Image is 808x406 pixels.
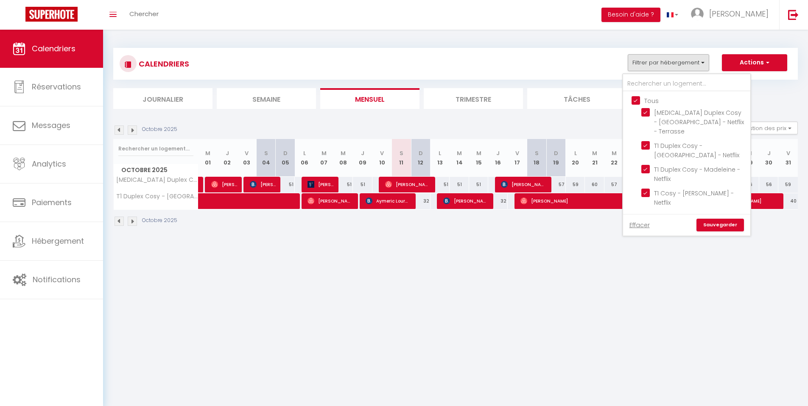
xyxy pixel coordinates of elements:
li: Trimestre [424,88,523,109]
abbr: J [767,149,771,157]
span: [PERSON_NAME] [385,176,431,192]
th: 08 [334,139,353,177]
th: 18 [527,139,547,177]
th: 16 [488,139,508,177]
div: 51 [431,177,450,192]
div: 60 [585,177,604,192]
span: Analytics [32,159,66,169]
img: ... [691,8,704,20]
th: 07 [314,139,334,177]
abbr: M [322,149,327,157]
div: 32 [488,193,508,209]
abbr: J [361,149,364,157]
p: Octobre 2025 [142,217,177,225]
abbr: M [205,149,210,157]
img: logout [788,9,799,20]
div: 51 [353,177,372,192]
abbr: L [439,149,441,157]
button: Filtrer par hébergement [628,54,709,71]
div: 51 [450,177,469,192]
span: Réservations [32,81,81,92]
span: [MEDICAL_DATA] Duplex Cosy - [GEOGRAPHIC_DATA] - Netflix - Terrasse [654,108,744,136]
h3: CALENDRIERS [137,54,189,73]
abbr: V [245,149,249,157]
abbr: M [476,149,481,157]
p: Octobre 2025 [142,125,177,133]
span: [PERSON_NAME] [443,193,489,209]
span: [MEDICAL_DATA] Duplex Cosy - [GEOGRAPHIC_DATA] - Netflix - Terrasse [115,177,200,183]
th: 30 [759,139,779,177]
abbr: D [419,149,423,157]
th: 12 [411,139,431,177]
button: Besoin d'aide ? [601,8,660,22]
abbr: J [226,149,229,157]
abbr: D [554,149,558,157]
li: Tâches [527,88,626,109]
abbr: J [496,149,500,157]
div: 56 [759,177,779,192]
th: 03 [237,139,257,177]
span: T1 Duplex Cosy - Madeleine - Netflix [654,165,740,183]
abbr: S [400,149,403,157]
li: Journalier [113,88,212,109]
li: Semaine [217,88,316,109]
th: 10 [372,139,392,177]
abbr: V [515,149,519,157]
span: T1 Duplex Cosy - [GEOGRAPHIC_DATA] - Netflix [654,142,739,159]
div: 51 [334,177,353,192]
th: 11 [391,139,411,177]
span: [PERSON_NAME] [308,176,333,192]
a: Sauvegarder [696,219,744,231]
abbr: M [592,149,597,157]
div: 32 [411,193,431,209]
input: Rechercher un logement... [623,76,750,92]
div: 51 [276,177,295,192]
a: Effacer [629,220,650,230]
div: 59 [778,177,798,192]
input: Rechercher un logement... [118,141,193,156]
abbr: M [341,149,346,157]
th: 20 [566,139,585,177]
div: 57 [604,177,624,192]
th: 02 [218,139,237,177]
div: 51 [469,177,489,192]
th: 04 [256,139,276,177]
button: Gestion des prix [735,122,798,134]
th: 06 [295,139,314,177]
img: Super Booking [25,7,78,22]
div: 59 [566,177,585,192]
span: Notifications [33,274,81,285]
abbr: L [303,149,306,157]
th: 21 [585,139,604,177]
th: 09 [353,139,372,177]
th: 01 [199,139,218,177]
div: Filtrer par hébergement [622,73,751,236]
span: Hébergement [32,236,84,246]
span: Messages [32,120,70,131]
th: 05 [276,139,295,177]
button: Actions [722,54,787,71]
span: Aymeric Lourme [366,193,411,209]
span: [PERSON_NAME] [709,8,769,19]
span: [PERSON_NAME] [501,176,546,192]
span: [PERSON_NAME] [308,193,353,209]
abbr: V [786,149,790,157]
abbr: S [264,149,268,157]
span: Calendriers [32,43,75,54]
th: 15 [469,139,489,177]
th: 13 [431,139,450,177]
abbr: L [574,149,577,157]
abbr: M [612,149,617,157]
th: 14 [450,139,469,177]
span: Chercher [129,9,159,18]
abbr: M [457,149,462,157]
th: 22 [604,139,624,177]
th: 31 [778,139,798,177]
span: T1 Duplex Cosy - [GEOGRAPHIC_DATA] - Netflix [115,193,200,200]
span: Octobre 2025 [114,164,198,176]
span: [PERSON_NAME] [520,193,644,209]
li: Mensuel [320,88,419,109]
abbr: D [283,149,288,157]
abbr: S [535,149,539,157]
span: T1 Cosy - [PERSON_NAME] - Netflix [654,189,734,207]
